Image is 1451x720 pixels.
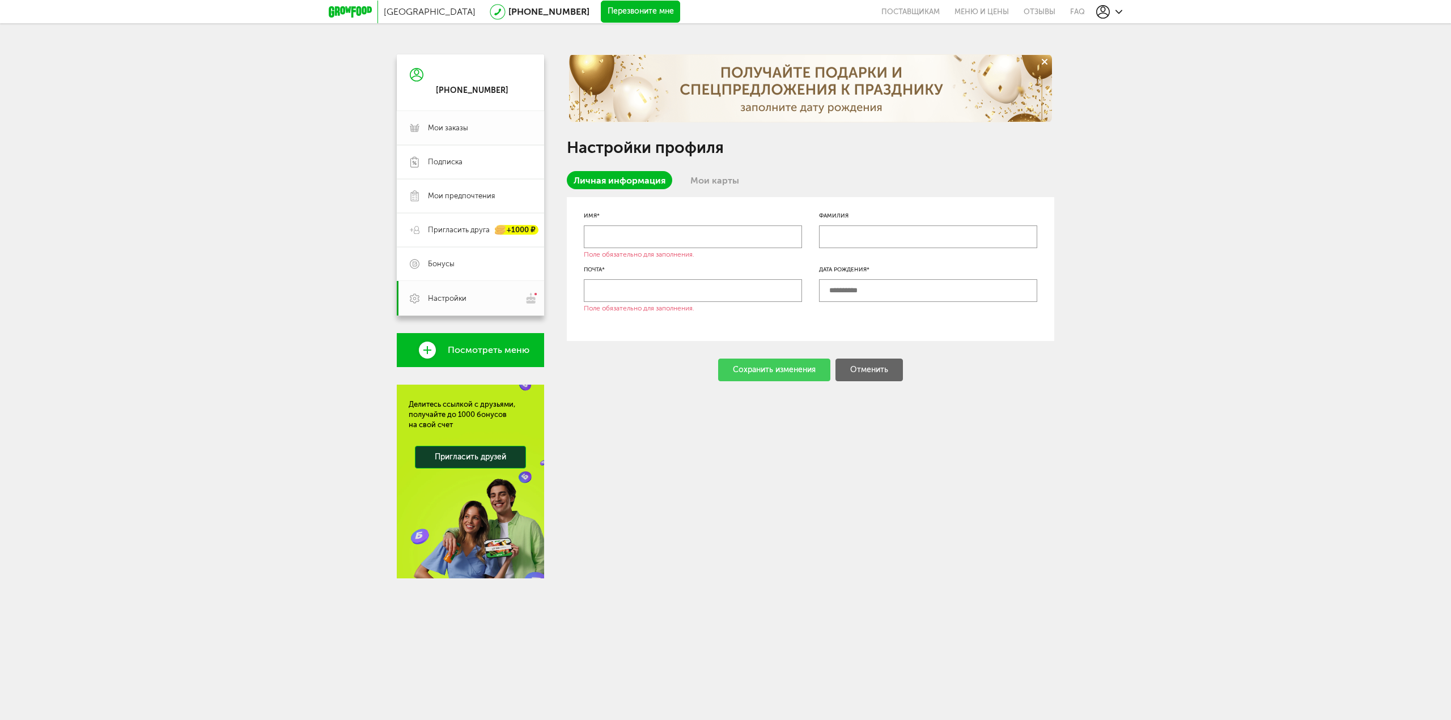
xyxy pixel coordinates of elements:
a: Пригласить друга +1000 ₽ [397,213,544,247]
a: Личная информация [567,171,672,189]
span: Мои заказы [428,123,468,133]
a: Пригласить друзей [415,446,526,468]
span: Подписка [428,157,463,167]
a: Мои заказы [397,111,544,145]
div: [PHONE_NUMBER] [436,86,508,96]
a: Посмотреть меню [397,333,544,367]
div: Почта* [584,265,802,274]
div: +1000 ₽ [495,225,538,235]
span: Мои предпочтения [428,191,495,201]
span: Посмотреть меню [448,345,529,355]
a: Мои предпочтения [397,179,544,213]
div: Поле обязательно для заполнения. [584,304,694,312]
h1: Настройки профиля [567,140,1054,155]
a: Настройки [397,281,544,316]
div: Делитесь ссылкой с друзьями, получайте до 1000 бонусов на свой счет [409,399,532,430]
button: Перезвоните мне [601,1,680,23]
a: Подписка [397,145,544,179]
span: Настройки [428,293,466,304]
a: Бонусы [397,247,544,281]
div: Фамилия [819,211,1037,220]
span: Бонусы [428,259,455,269]
a: [PHONE_NUMBER] [508,6,589,17]
div: Поле обязательно для заполнения. [584,250,694,258]
div: Дата рождения* [819,265,1037,274]
span: [GEOGRAPHIC_DATA] [384,6,476,17]
a: Мои карты [684,171,746,189]
span: Пригласить друга [428,225,490,235]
